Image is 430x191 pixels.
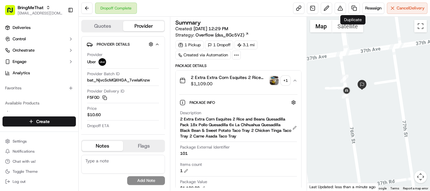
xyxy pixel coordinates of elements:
button: Log out [3,177,76,186]
a: Created via Automation [175,51,231,59]
span: Engage [13,59,26,65]
img: uber-new-logo.jpeg [99,58,106,66]
span: Nash AI [13,110,27,116]
div: 1 Dropoff [205,41,233,49]
span: Log out [13,179,25,184]
div: Strategy: [175,32,249,38]
div: 1 Pickup [175,41,204,49]
button: photo_proof_of_pickup image+1 [270,76,290,85]
button: Quotes [82,21,123,31]
span: [DATE] 12:29 PM [194,26,228,31]
a: Deliveries [3,23,76,33]
a: Nash AI [5,110,73,116]
span: Package Info [190,100,216,105]
a: Terms (opens in new tab) [390,187,399,190]
div: $1,109.00 [180,185,205,191]
img: Google [308,183,329,191]
button: Show satellite imagery [332,20,363,32]
button: CancelDelivery [387,3,427,14]
a: Overflow (dss_8Gc5VZ) [195,32,249,38]
span: Provider Details [97,42,130,47]
button: Map camera controls [414,171,427,183]
div: + 1 [281,76,290,85]
button: Create [3,116,76,126]
span: $1,109.00 [191,81,267,87]
span: Provider Batch ID [87,71,120,77]
div: Favorites [3,83,76,93]
button: [EMAIL_ADDRESS][DOMAIN_NAME] [18,11,63,16]
button: Toggle Theme [3,167,76,176]
div: 101 [180,151,188,156]
button: Nash AI [3,108,76,118]
span: Control [13,36,26,42]
span: Deliveries [13,25,31,31]
div: Last Updated: less than a minute ago [307,183,378,191]
span: Notifications [13,149,35,154]
button: Reassign [362,3,384,14]
span: Created: [175,25,228,32]
span: Cancel Delivery [397,5,425,11]
div: 3.1 mi [235,41,257,49]
span: Provider Delivery ID [87,88,124,94]
span: 2 Extra Extra Corn Esquites 2 Rice and Beans Quesadilla Pack 18x Pollo Quesadilla 6x La Chihuahua... [191,74,267,81]
button: Provider [123,21,164,31]
button: Orchestrate [3,45,76,55]
button: Control [3,34,76,44]
span: Package Value [180,179,207,185]
button: Flags [123,141,164,151]
span: Items count [180,162,202,167]
button: BringMeThat[EMAIL_ADDRESS][DOMAIN_NAME] [3,3,65,18]
span: Create [36,118,50,125]
button: Notifications [3,147,76,156]
span: Package External Identifier [180,144,230,150]
button: Chat with us! [3,157,76,166]
span: Description [180,110,201,116]
span: Analytics [13,70,30,76]
span: Overflow (dss_8Gc5VZ) [195,32,244,38]
div: 2 Extra Extra Corn Esquites 2 Rice and Beans Quesadilla Pack 18x Pollo Quesadilla 6x La Chihuahua... [180,116,297,139]
button: Provider Details [87,39,160,49]
span: bat_NjvcScMQXHGA_TvwIaKnzw [87,77,150,83]
a: Open this area in Google Maps (opens a new window) [308,183,329,191]
div: Package Details [175,63,302,68]
span: Chat with us! [13,159,36,164]
a: Report a map error [403,187,428,190]
button: 2 Extra Extra Corn Esquites 2 Rice and Beans Quesadilla Pack 18x Pollo Quesadilla 6x La Chihuahua... [176,70,301,91]
button: BringMeThat [18,4,43,11]
div: 1 [180,168,188,174]
button: F5F0D [87,95,107,100]
div: Duplicate [340,15,365,25]
button: Toggle fullscreen view [414,20,427,32]
img: photo_proof_of_pickup image [270,76,279,85]
button: Show street map [310,20,332,32]
span: Orchestrate [13,48,35,53]
div: Available Products [3,98,76,108]
span: Reassign [365,5,382,11]
div: 24 [342,90,350,98]
button: Engage [3,57,76,67]
span: Dropoff ETA [87,123,109,129]
span: Provider [87,52,103,58]
a: Analytics [3,68,76,78]
button: Settings [3,137,76,146]
span: Price [87,106,97,111]
div: 23 [340,75,348,83]
span: Toggle Theme [13,169,38,174]
span: $10.60 [87,112,101,118]
span: Uber [87,59,96,65]
button: Notes [82,141,123,151]
h3: Summary [175,20,201,25]
span: Settings [13,139,27,144]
